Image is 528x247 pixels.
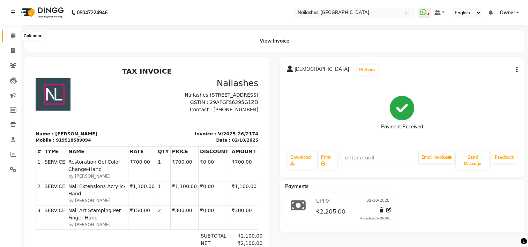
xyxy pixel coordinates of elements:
h2: TAX INVOICE [4,3,227,11]
div: ₹2,100.00 [198,175,231,183]
p: GSTIN : 29AFGFS6295G1ZD [120,35,227,42]
div: Generated By : at 02/10/2025 [4,237,227,244]
td: ₹700.00 [97,93,125,117]
span: [DEMOGRAPHIC_DATA] [295,66,349,75]
td: ₹700.00 [199,93,226,117]
p: Thank you ! [4,228,227,234]
td: ₹700.00 [139,93,167,117]
div: NET [165,175,198,183]
a: Feedback [492,151,517,163]
div: ₹2,100.00 [198,168,231,175]
small: by [PERSON_NAME] [37,109,95,115]
a: Print [318,151,337,170]
td: SERVICE [12,93,35,117]
th: AMOUNT [199,82,226,93]
p: Invoice : V/2025-26/2174 [120,66,227,73]
span: UPI M [316,197,330,205]
span: 02-10-2025 [366,197,389,205]
img: logo [18,3,66,22]
span: Payments [285,183,308,189]
span: Owner [109,238,124,243]
span: CGST [169,184,183,189]
td: ₹300.00 [199,141,226,165]
td: ₹300.00 [139,141,167,165]
td: ₹0.00 [167,141,199,165]
td: ₹150.00 [97,141,125,165]
td: SERVICE [12,141,35,165]
td: 1 [5,93,12,117]
input: enter email [341,151,418,164]
td: ₹1,100.00 [97,117,125,141]
th: RATE [97,82,125,93]
span: SGST [169,191,182,196]
h3: Nailashes [120,14,227,24]
td: 2 [125,141,139,165]
a: Download [288,151,317,170]
div: ₹2,205.00 [198,197,231,212]
div: Paid [165,212,198,219]
td: 3 [5,141,12,165]
div: Payment Received [381,123,423,130]
th: QTY [125,82,139,93]
div: 02/10/2025 [200,73,227,79]
td: 1 [125,117,139,141]
div: ₹2,205.00 [198,212,231,219]
td: SERVICE [12,117,35,141]
button: Prebook [357,65,378,75]
b: 08047224946 [77,3,107,22]
span: Nail Art Stamping Per Finger-Hand [37,143,95,157]
div: ( ) [165,183,198,190]
small: by [PERSON_NAME] [37,133,95,140]
div: Date : [185,73,199,79]
td: ₹0.00 [167,117,199,141]
th: # [5,82,12,93]
div: ( ) [165,190,198,197]
small: by [PERSON_NAME] [37,157,95,164]
th: PRICE [139,82,167,93]
div: GRAND TOTAL [165,197,198,212]
span: 2.5% [185,184,196,189]
th: NAME [35,82,97,93]
th: TYPE [12,82,35,93]
div: ₹52.50 [198,190,231,197]
div: View Invoice [24,30,525,52]
div: Calendar [22,32,43,40]
td: 1 [125,93,139,117]
div: Mobile : [4,73,23,79]
div: 919518589094 [24,73,59,79]
span: Owner [499,9,515,16]
span: ₹2,205.00 [316,207,345,217]
td: ₹0.00 [167,93,199,117]
div: SUBTOTAL [165,168,198,175]
p: Name : [PERSON_NAME] [4,66,111,73]
button: Email Invoice [419,151,454,163]
td: ₹1,100.00 [139,117,167,141]
div: Added on 02-10-2025 [360,216,391,221]
th: DISCOUNT [167,82,199,93]
button: Send Message [456,151,489,170]
span: Restoration Gel Color Change-Hand [37,94,95,109]
p: Contact : [PHONE_NUMBER] [120,42,227,49]
td: 2 [5,117,12,141]
div: ₹52.50 [198,183,231,190]
span: 2.5% [184,191,196,196]
span: Nail Extensions Acrylic-Hand [37,119,95,133]
td: ₹1,100.00 [199,117,226,141]
p: Nailashes [STREET_ADDRESS] [120,27,227,35]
